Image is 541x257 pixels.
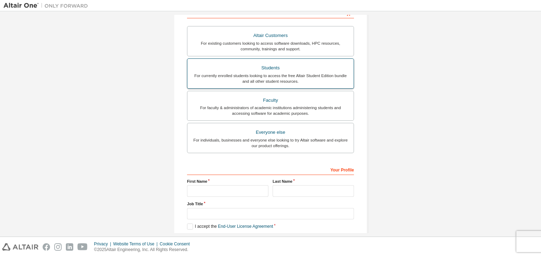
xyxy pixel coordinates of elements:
div: For existing customers looking to access software downloads, HPC resources, community, trainings ... [192,40,349,52]
div: Website Terms of Use [113,241,160,247]
div: Privacy [94,241,113,247]
label: I accept the [187,224,273,230]
p: © 2025 Altair Engineering, Inc. All Rights Reserved. [94,247,194,253]
div: Everyone else [192,127,349,137]
div: Faculty [192,95,349,105]
div: For individuals, businesses and everyone else looking to try Altair software and explore our prod... [192,137,349,149]
img: linkedin.svg [66,243,73,251]
label: First Name [187,178,268,184]
div: Your Profile [187,164,354,175]
div: For currently enrolled students looking to access the free Altair Student Edition bundle and all ... [192,73,349,84]
img: youtube.svg [77,243,88,251]
div: Students [192,63,349,73]
div: Altair Customers [192,31,349,40]
img: Altair One [4,2,92,9]
img: instagram.svg [54,243,62,251]
a: End-User License Agreement [218,224,273,229]
label: Last Name [273,178,354,184]
div: For faculty & administrators of academic institutions administering students and accessing softwa... [192,105,349,116]
div: Cookie Consent [160,241,194,247]
img: altair_logo.svg [2,243,38,251]
img: facebook.svg [43,243,50,251]
label: Job Title [187,201,354,207]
